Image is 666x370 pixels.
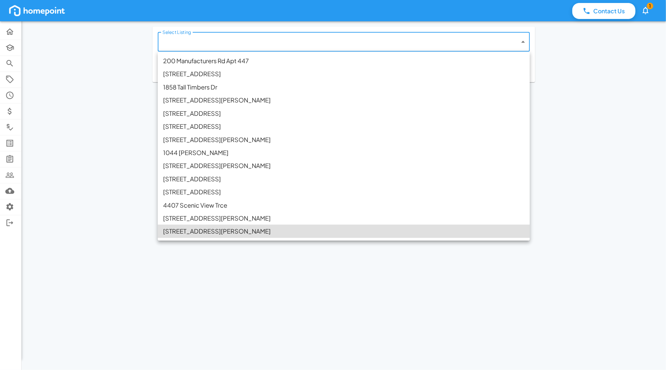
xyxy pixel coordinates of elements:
li: [STREET_ADDRESS][PERSON_NAME] [158,133,530,146]
li: [STREET_ADDRESS] [158,107,530,120]
li: 1044 [PERSON_NAME] [158,146,530,159]
li: [STREET_ADDRESS][PERSON_NAME] [158,159,530,172]
li: [STREET_ADDRESS] [158,185,530,198]
li: [STREET_ADDRESS][PERSON_NAME] [158,212,530,225]
li: 200 Manufacturers Rd Apt 447 [158,54,530,67]
li: [STREET_ADDRESS][PERSON_NAME] [158,225,530,238]
li: [STREET_ADDRESS] [158,172,530,185]
li: [STREET_ADDRESS] [158,67,530,80]
li: 4407 Scenic View Trce [158,199,530,212]
li: [STREET_ADDRESS][PERSON_NAME] [158,93,530,106]
li: [STREET_ADDRESS] [158,120,530,133]
li: 1858 Tall Timbers Dr [158,81,530,93]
